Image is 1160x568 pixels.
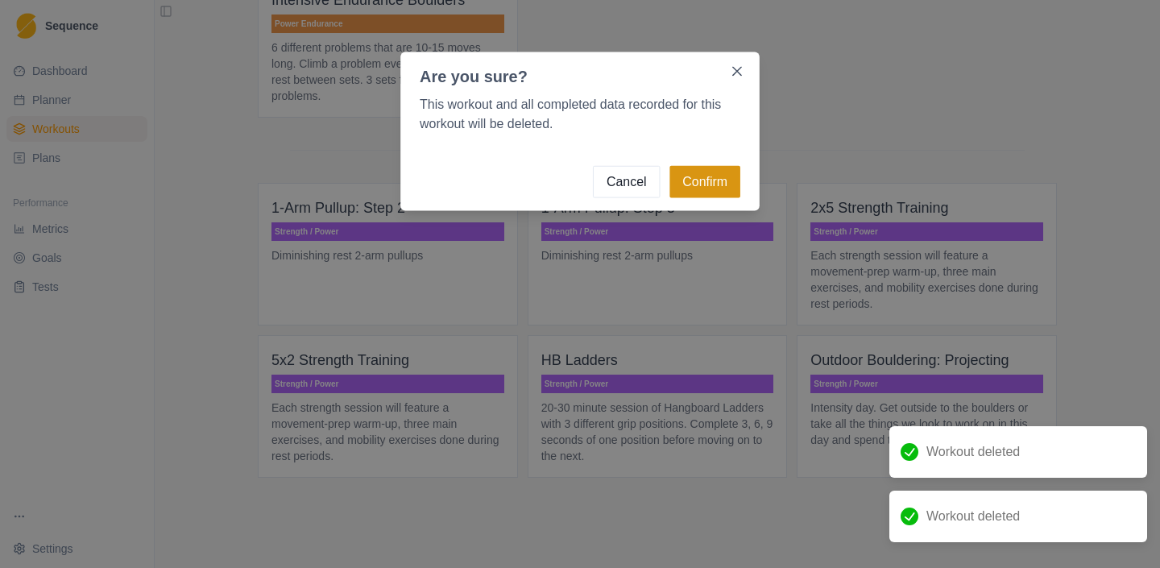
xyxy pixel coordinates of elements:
button: Confirm [669,166,740,198]
div: Workout deleted [889,426,1147,478]
button: Close [724,58,750,84]
button: Cancel [593,166,660,198]
div: This workout and all completed data recorded for this workout will be deleted. [400,95,760,134]
header: Are you sure? [400,52,721,89]
div: Workout deleted [889,491,1147,542]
